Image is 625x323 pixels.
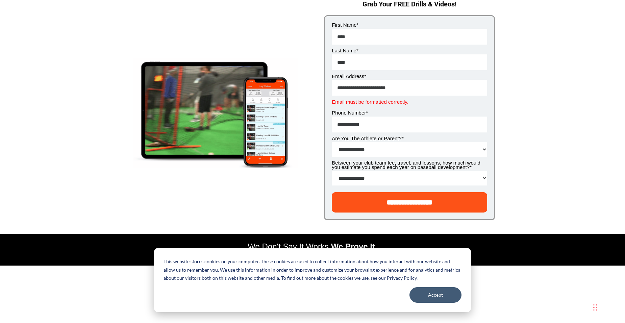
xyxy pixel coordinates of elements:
[332,48,356,53] span: Last Name
[332,135,402,141] span: Are You The Athlete or Parent?
[593,297,597,318] div: Drag
[164,257,461,282] p: This website stores cookies on your computer. These cookies are used to collect information about...
[332,160,480,170] span: Between your club team fee, travel, and lessons, how much would you estimate you spend each year ...
[154,248,471,312] div: Cookie banner
[332,110,366,116] span: Phone Number
[529,250,625,323] iframe: Chat Widget
[332,73,364,79] span: Email Address
[332,22,356,28] span: First Name
[133,58,298,168] img: Top 5 Workouts - Exit
[248,242,331,251] span: We Don't Say It Works.
[331,242,377,251] span: We Prove It.
[409,287,461,303] button: Accept
[332,97,487,107] label: Email must be formatted correctly.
